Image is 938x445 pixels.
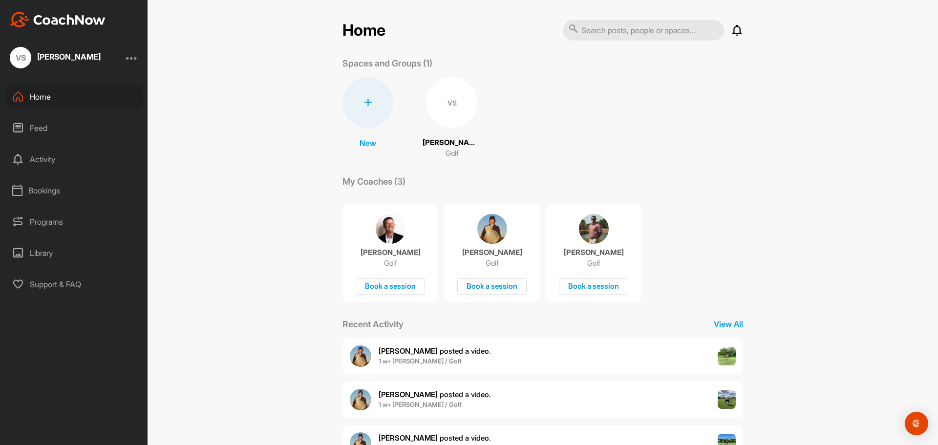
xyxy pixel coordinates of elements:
div: Feed [5,116,143,140]
div: VS [426,77,477,128]
div: VS [10,47,31,68]
div: Book a session [457,278,527,295]
span: posted a video . [379,390,491,399]
h2: Home [342,21,385,40]
p: Golf [384,258,397,268]
span: posted a video . [379,346,491,356]
p: Golf [486,258,499,268]
div: Book a session [559,278,628,295]
div: [PERSON_NAME] [37,53,101,61]
div: Activity [5,147,143,171]
div: Book a session [356,278,425,295]
div: Open Intercom Messenger [905,412,928,435]
b: 1 w • [PERSON_NAME] / Golf [379,401,462,408]
b: 1 w • [PERSON_NAME] / Golf [379,357,462,365]
p: Golf [446,148,459,159]
div: Programs [5,210,143,234]
input: Search posts, people or spaces... [563,20,724,41]
img: user avatar [350,389,371,410]
a: VS[PERSON_NAME]Golf [423,77,481,159]
b: [PERSON_NAME] [379,390,438,399]
div: Home [5,85,143,109]
img: coach avatar [376,214,405,244]
p: Golf [587,258,600,268]
div: Library [5,241,143,265]
p: Recent Activity [342,318,404,331]
p: [PERSON_NAME] [423,137,481,148]
img: coach avatar [477,214,507,244]
p: [PERSON_NAME] [462,248,522,257]
p: [PERSON_NAME] [361,248,421,257]
img: user avatar [350,345,371,367]
p: My Coaches (3) [342,175,405,188]
img: CoachNow [10,12,106,27]
img: post image [718,347,736,365]
img: coach avatar [579,214,609,244]
b: [PERSON_NAME] [379,346,438,356]
div: Bookings [5,178,143,203]
p: [PERSON_NAME] [564,248,624,257]
b: [PERSON_NAME] [379,433,438,443]
p: Spaces and Groups (1) [342,57,432,70]
p: View All [714,318,743,330]
p: New [360,137,376,149]
div: Support & FAQ [5,272,143,297]
span: posted a video . [379,433,491,443]
img: post image [718,390,736,409]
